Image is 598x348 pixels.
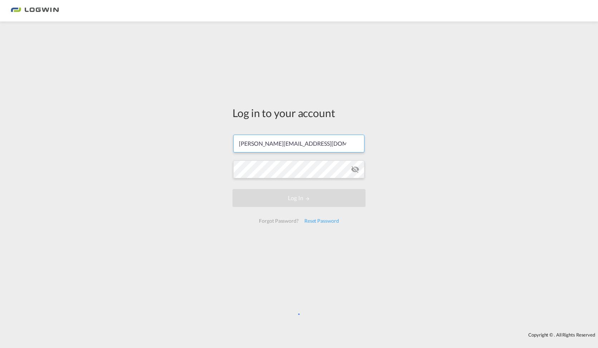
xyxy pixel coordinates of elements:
[232,105,366,120] div: Log in to your account
[232,189,366,207] button: LOGIN
[302,214,342,227] div: Reset Password
[351,165,359,174] md-icon: icon-eye-off
[233,135,364,153] input: Enter email/phone number
[11,3,59,19] img: bc73a0e0d8c111efacd525e4c8ad7d32.png
[256,214,301,227] div: Forgot Password?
